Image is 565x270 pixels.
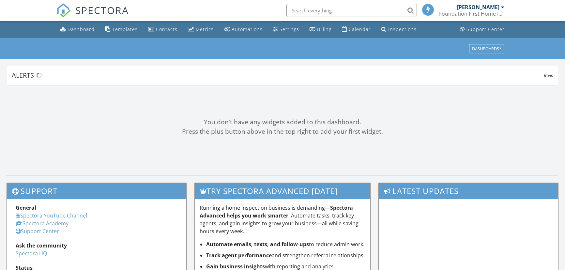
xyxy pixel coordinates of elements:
[317,26,331,32] div: Billing
[195,183,370,199] h3: Try spectora advanced [DATE]
[379,23,419,36] a: Inspections
[16,212,87,219] a: Spectora YouTube Channel
[206,251,365,259] li: and strengthen referral relationships.
[472,46,501,51] div: Dashboards
[7,183,186,199] h3: Support
[196,26,214,32] div: Metrics
[469,44,504,53] button: Dashboards
[457,4,499,10] div: [PERSON_NAME]
[185,23,216,36] a: Metrics
[339,23,374,36] a: Calendar
[200,204,365,235] p: Running a home inspection business is demanding— . Automate tasks, track key agents, and gain ins...
[56,9,129,22] a: SPECTORA
[75,3,129,17] span: SPECTORA
[206,252,272,259] strong: Track agent performance
[232,26,263,32] div: Automations
[16,228,59,235] a: Support Center
[221,23,265,36] a: Automations (Basic)
[7,127,558,136] div: Press the plus button above in the top right to add your first widget.
[544,73,553,79] span: View
[286,4,417,17] input: Search everything...
[349,26,371,32] div: Calendar
[270,23,302,36] a: Settings
[156,26,177,32] div: Contacts
[12,71,544,80] div: Alerts
[16,242,177,249] div: Ask the community
[466,26,505,32] div: Support Center
[58,23,97,36] a: Dashboard
[206,263,265,270] strong: Gain business insights
[112,26,138,32] div: Templates
[16,220,69,227] a: Spectora Academy
[16,250,47,257] a: Spectora HQ
[68,26,95,32] div: Dashboard
[145,23,180,36] a: Contacts
[206,241,309,248] strong: Automate emails, texts, and follow-ups
[388,26,417,32] div: Inspections
[16,204,36,211] strong: General
[379,183,558,199] h3: Latest Updates
[439,10,504,17] div: Foundation First Home Inspections
[56,3,71,18] img: The Best Home Inspection Software - Spectora
[7,117,558,127] div: You don't have any widgets added to this dashboard.
[457,23,507,36] a: Support Center
[280,26,299,32] div: Settings
[206,240,365,248] li: to reduce admin work.
[102,23,140,36] a: Templates
[200,204,353,219] strong: Spectora Advanced helps you work smarter
[307,23,334,36] a: Billing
